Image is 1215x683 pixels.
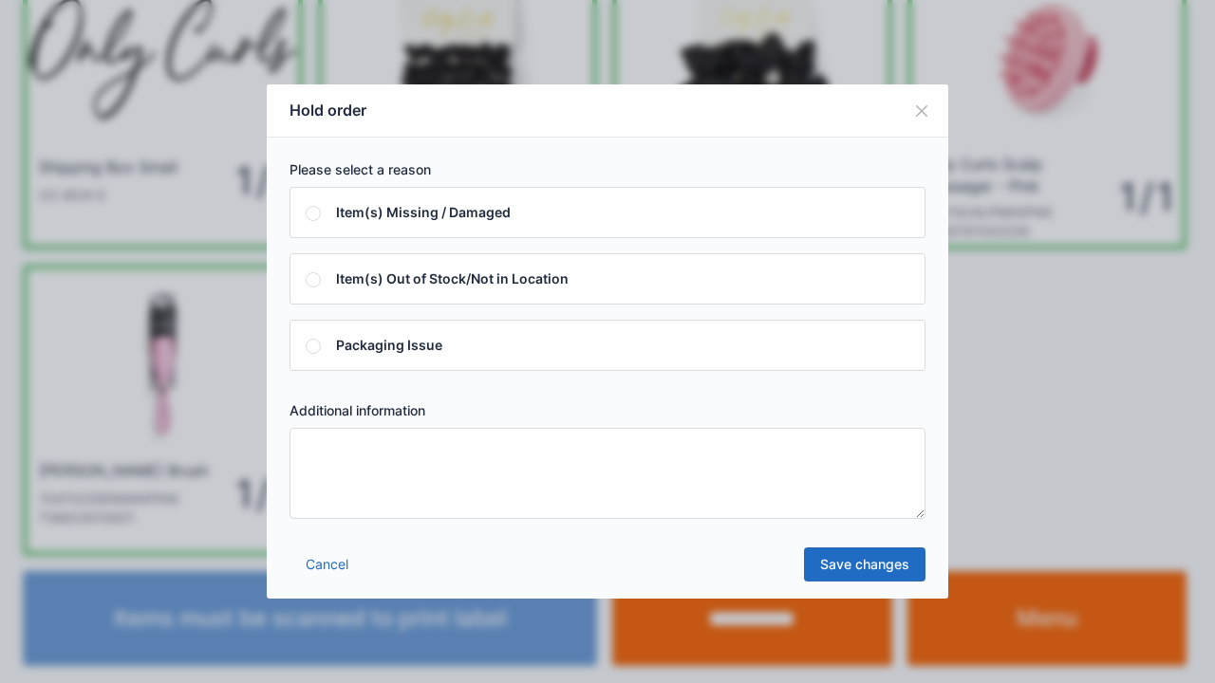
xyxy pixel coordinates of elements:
span: Packaging Issue [336,337,442,353]
a: Cancel [290,547,364,581]
span: Item(s) Out of Stock/Not in Location [336,270,569,286]
label: Please select a reason [290,160,925,179]
button: Close [895,84,948,138]
span: Item(s) Missing / Damaged [336,204,511,220]
h5: Hold order [290,100,366,121]
label: Additional information [290,401,925,420]
a: Save changes [804,547,925,581]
